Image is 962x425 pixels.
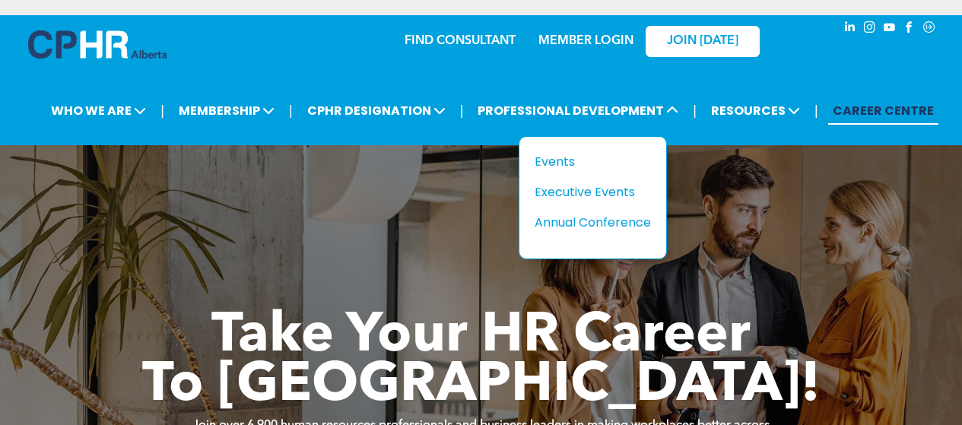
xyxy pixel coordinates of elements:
[828,97,938,125] a: CAREER CENTRE
[881,19,898,40] a: youtube
[28,30,167,59] img: A blue and white logo for cp alberta
[862,19,878,40] a: instagram
[535,213,640,232] div: Annual Conference
[535,152,651,171] a: Events
[693,95,697,126] li: |
[142,359,821,414] span: To [GEOGRAPHIC_DATA]!
[460,95,464,126] li: |
[46,97,151,125] span: WHO WE ARE
[473,97,683,125] span: PROFESSIONAL DEVELOPMENT
[289,95,293,126] li: |
[174,97,279,125] span: MEMBERSHIP
[405,35,516,47] a: FIND CONSULTANT
[842,19,859,40] a: linkedin
[303,97,450,125] span: CPHR DESIGNATION
[667,34,738,49] span: JOIN [DATE]
[901,19,918,40] a: facebook
[706,97,805,125] span: RESOURCES
[646,26,760,57] a: JOIN [DATE]
[535,152,640,171] div: Events
[535,182,640,201] div: Executive Events
[538,35,633,47] a: MEMBER LOGIN
[921,19,938,40] a: Social network
[211,309,751,364] span: Take Your HR Career
[535,182,651,201] a: Executive Events
[814,95,818,126] li: |
[160,95,164,126] li: |
[535,213,651,232] a: Annual Conference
